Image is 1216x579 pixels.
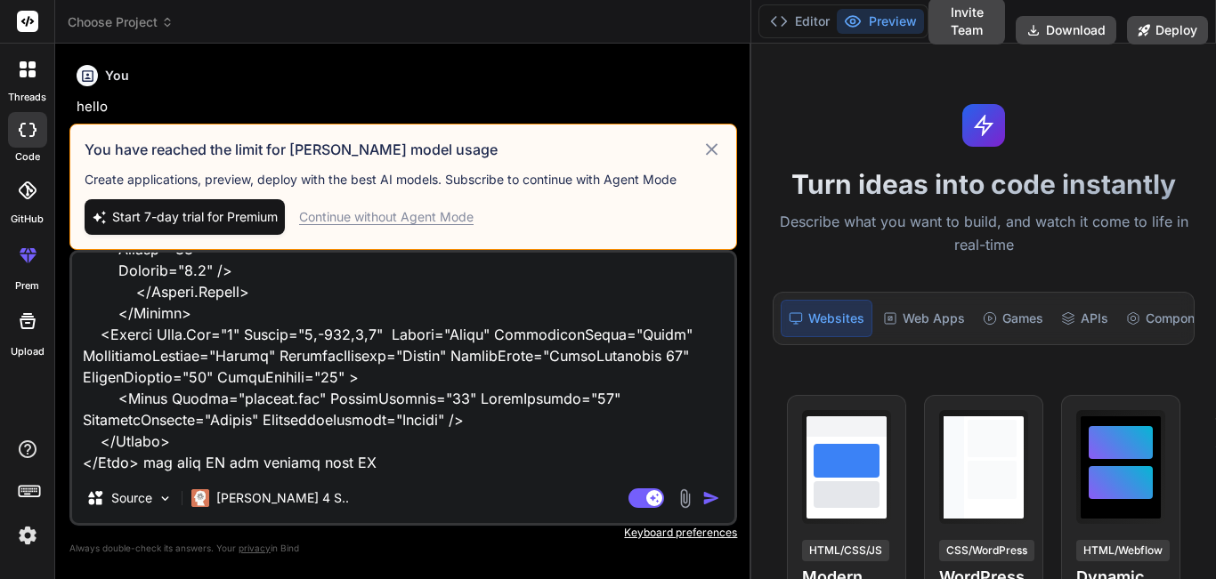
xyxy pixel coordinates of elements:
button: Download [1016,16,1116,44]
img: settings [12,520,43,551]
span: privacy [239,543,271,553]
h6: You [105,67,129,84]
h1: Turn ideas into code instantly [762,168,1205,200]
div: CSS/WordPress [939,540,1034,561]
p: Create applications, preview, deploy with the best AI models. Subscribe to continue with Agent Mode [85,171,722,189]
div: Web Apps [876,300,972,337]
p: hello [77,97,734,117]
div: Websites [781,300,872,337]
button: Start 7-day trial for Premium [85,199,285,235]
div: APIs [1054,300,1115,337]
label: GitHub [11,212,44,227]
span: Choose Project [68,13,174,31]
textarea: <Lore IpsumdolorSitam="Consectetur" > <Adip ElitseddoeIusmo="TempoRinci" Utlabor="1.8"> </Etdo> <... [72,253,734,473]
button: Preview [837,9,924,34]
button: Deploy [1127,16,1208,44]
img: Claude 4 Sonnet [191,489,209,507]
div: Continue without Agent Mode [299,208,474,226]
p: [PERSON_NAME] 4 S.. [216,489,349,507]
p: Always double-check its answers. Your in Bind [69,540,737,557]
p: Keyboard preferences [69,526,737,540]
img: icon [702,489,720,507]
div: HTML/Webflow [1076,540,1170,561]
label: threads [8,90,46,105]
div: Games [976,300,1050,337]
p: Source [111,489,152,507]
h3: You have reached the limit for [PERSON_NAME] model usage [85,139,701,160]
img: attachment [675,488,695,509]
label: code [15,149,40,165]
button: Editor [763,9,837,34]
img: Pick Models [158,491,173,506]
label: prem [15,278,39,294]
span: Start 7-day trial for Premium [112,208,278,226]
div: HTML/CSS/JS [802,540,889,561]
label: Upload [11,344,45,359]
p: Describe what you want to build, and watch it come to life in real-time [762,211,1205,256]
